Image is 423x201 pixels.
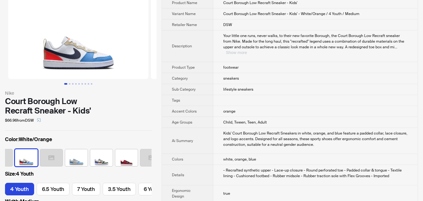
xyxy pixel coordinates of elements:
div: Your little one runs, never walks, to their new favorite Borough, the Court Borough Low Recraft s... [223,33,408,56]
button: Go to slide 5 [78,83,80,85]
label: available [103,183,136,195]
span: Your little one runs, never walks, to their new favorite Borough, the Court Borough Low Recraft s... [223,33,404,50]
span: Sub Category [172,87,196,92]
span: Colors [172,157,183,162]
span: lifestyle sneakers [223,87,253,92]
span: Child, Tween, Teen, Adult [223,120,267,125]
span: 6 Youth [144,186,162,193]
button: Go to slide 9 [91,83,92,85]
div: $66.96 from DSW [5,115,152,125]
button: Go to slide 6 [81,83,83,85]
span: 6.5 Youth [42,186,64,193]
label: White/Orange [5,136,152,143]
span: Accent Colors [172,109,197,114]
span: Product Name [172,0,197,5]
div: Kids' Court Borough Low Recraft Sneakers in white, orange, and blue feature a padded collar, lace... [223,130,408,147]
span: Ergonomic Design [172,188,191,199]
img: White/Black [140,149,163,166]
img: Multicolor [90,149,113,166]
button: Expand [226,50,247,55]
span: Details [172,172,184,177]
span: Size : [5,171,16,177]
span: Variant Name [172,11,196,16]
img: Red [115,149,138,166]
span: orange [223,109,235,114]
span: Description [172,44,192,49]
label: 4 Youth [5,170,152,178]
label: available [37,183,70,195]
div: Court Borough Low Recraft Sneaker - Kids' [5,97,152,115]
label: available [15,149,38,166]
label: available [115,149,138,166]
label: available [138,183,167,195]
span: Category [172,76,188,81]
span: DSW [223,22,232,27]
span: Color : [5,136,19,143]
span: ... [395,45,397,50]
span: Tags [172,98,180,103]
img: White/Orange [15,149,38,166]
span: select [37,118,41,122]
span: Ai Summary [172,138,193,143]
label: available [90,149,113,166]
span: 7 Youth [77,186,95,193]
button: Go to slide 4 [75,83,77,85]
span: 3.5 Youth [108,186,130,193]
button: Go to slide 7 [85,83,86,85]
div: Nike [5,90,152,97]
span: white, orange, blue [223,157,256,162]
span: Retailer Name [172,22,197,27]
span: true [223,191,230,196]
label: available [5,183,34,195]
label: unavailable [40,149,63,166]
span: footwear [223,65,239,70]
img: White/Grey [40,149,63,166]
span: sneakers [223,76,239,81]
label: unavailable [140,149,163,166]
label: available [65,149,88,166]
span: Product Type [172,65,195,70]
div: - Recrafted synthetic upper - Lace-up closure - Round perforated toe - Padded collar & tongue - T... [223,167,408,179]
button: Go to slide 1 [64,83,67,85]
span: Age Groups [172,120,192,125]
button: Go to slide 8 [88,83,89,85]
label: available [72,183,100,195]
button: Go to slide 3 [72,83,74,85]
span: 4 Youth [10,186,29,193]
img: White/Blue [65,149,88,166]
button: Go to slide 2 [69,83,70,85]
span: Court Borough Low Recraft Sneaker - Kids' - White/Orange / 4 Youth / Medium [223,11,359,16]
span: Court Borough Low Recraft Sneaker - Kids' [223,0,297,5]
